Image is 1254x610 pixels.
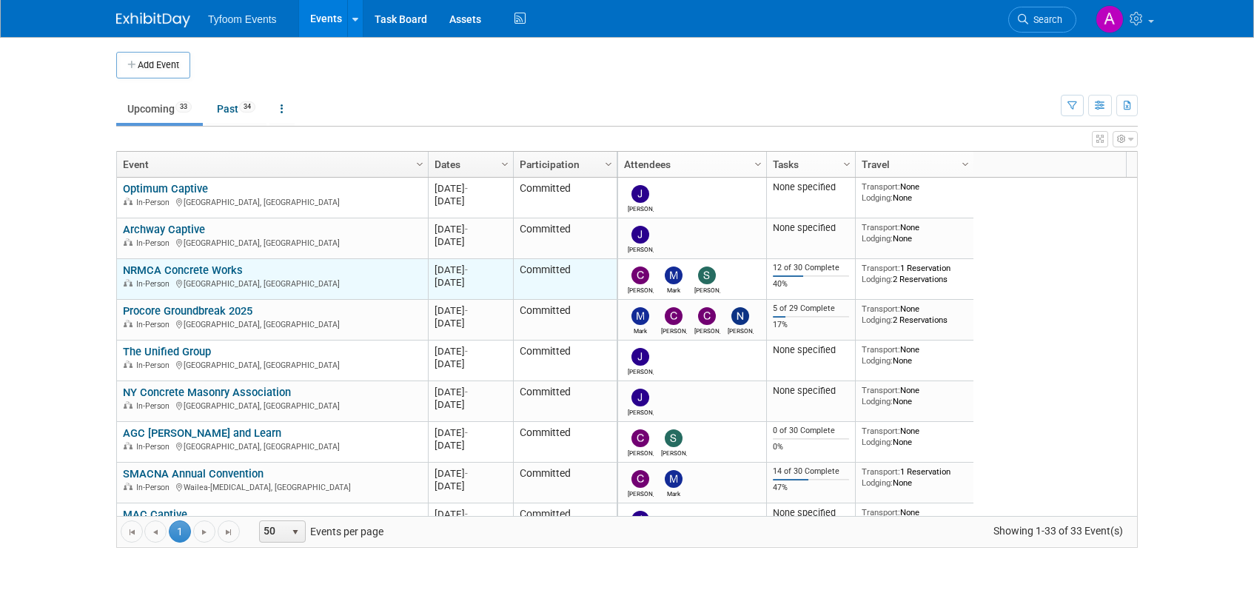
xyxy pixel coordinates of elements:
div: Chris Walker [628,488,654,497]
img: Steve Davis [665,429,683,447]
div: [GEOGRAPHIC_DATA], [GEOGRAPHIC_DATA] [123,318,421,330]
span: In-Person [136,401,174,411]
span: Lodging: [862,437,893,447]
span: Events per page [241,520,398,543]
span: In-Person [136,320,174,329]
span: - [465,305,468,316]
a: The Unified Group [123,345,211,358]
span: In-Person [136,483,174,492]
span: 34 [239,101,255,113]
a: NRMCA Concrete Works [123,264,243,277]
div: 1 Reservation 2 Reservations [862,263,968,284]
td: Committed [513,422,617,463]
span: Lodging: [862,233,893,244]
span: In-Person [136,198,174,207]
a: Dates [435,152,503,177]
div: [GEOGRAPHIC_DATA], [GEOGRAPHIC_DATA] [123,440,421,452]
span: - [465,183,468,194]
div: Corbin Nelson [628,284,654,294]
td: Committed [513,381,617,422]
a: Column Settings [839,152,856,174]
div: Chris Walker [694,325,720,335]
span: Transport: [862,263,900,273]
div: [GEOGRAPHIC_DATA], [GEOGRAPHIC_DATA] [123,277,421,289]
div: [GEOGRAPHIC_DATA], [GEOGRAPHIC_DATA] [123,236,421,249]
img: Jason Cuskelly [631,226,649,244]
div: [GEOGRAPHIC_DATA], [GEOGRAPHIC_DATA] [123,399,421,412]
div: [DATE] [435,182,506,195]
img: Corbin Nelson [665,307,683,325]
span: Transport: [862,222,900,232]
a: Go to the previous page [144,520,167,543]
span: Column Settings [499,158,511,170]
div: Jason Cuskelly [628,406,654,416]
button: Add Event [116,52,190,78]
span: In-Person [136,279,174,289]
span: - [465,468,468,479]
div: Wailea-[MEDICAL_DATA], [GEOGRAPHIC_DATA] [123,480,421,493]
span: 1 [169,520,191,543]
span: Tyfoom Events [208,13,277,25]
img: In-Person Event [124,483,133,490]
div: None None [862,426,968,447]
div: [DATE] [435,439,506,452]
td: Committed [513,503,617,544]
span: Go to the last page [223,526,235,538]
a: Attendees [624,152,757,177]
span: Column Settings [752,158,764,170]
a: Column Settings [601,152,617,174]
td: Committed [513,463,617,503]
img: In-Person Event [124,198,133,205]
img: ExhibitDay [116,13,190,27]
div: [DATE] [435,358,506,370]
span: Search [1028,14,1062,25]
div: [DATE] [435,480,506,492]
a: Column Settings [497,152,514,174]
img: Mark Nelson [631,307,649,325]
img: In-Person Event [124,442,133,449]
div: 0% [773,442,850,452]
img: Corbin Nelson [631,267,649,284]
td: Committed [513,300,617,341]
img: Jason Cuskelly [631,348,649,366]
span: Column Settings [841,158,853,170]
span: Transport: [862,426,900,436]
a: Column Settings [958,152,974,174]
div: None specified [773,507,850,519]
div: [DATE] [435,195,506,207]
div: [DATE] [435,508,506,520]
a: Column Settings [751,152,767,174]
div: [DATE] [435,398,506,411]
span: Go to the next page [198,526,210,538]
div: 47% [773,483,850,493]
img: In-Person Event [124,361,133,368]
img: In-Person Event [124,238,133,246]
span: Lodging: [862,274,893,284]
a: Search [1008,7,1076,33]
a: Procore Groundbreak 2025 [123,304,252,318]
div: 12 of 30 Complete [773,263,850,273]
span: 50 [260,521,285,542]
div: Mark Nelson [628,325,654,335]
span: Showing 1-33 of 33 Event(s) [980,520,1137,541]
img: Chris Walker [631,470,649,488]
span: Lodging: [862,315,893,325]
a: Column Settings [412,152,429,174]
td: Committed [513,341,617,381]
span: - [465,224,468,235]
div: None specified [773,222,850,234]
span: - [465,264,468,275]
div: [DATE] [435,317,506,329]
span: Go to the previous page [150,526,161,538]
span: - [465,386,468,398]
span: - [465,509,468,520]
span: Transport: [862,344,900,355]
span: Lodging: [862,355,893,366]
a: Go to the last page [218,520,240,543]
td: Committed [513,218,617,259]
img: Jason Cuskelly [631,185,649,203]
div: Jason Cuskelly [628,203,654,212]
span: Transport: [862,466,900,477]
a: Past34 [206,95,266,123]
span: 33 [175,101,192,113]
